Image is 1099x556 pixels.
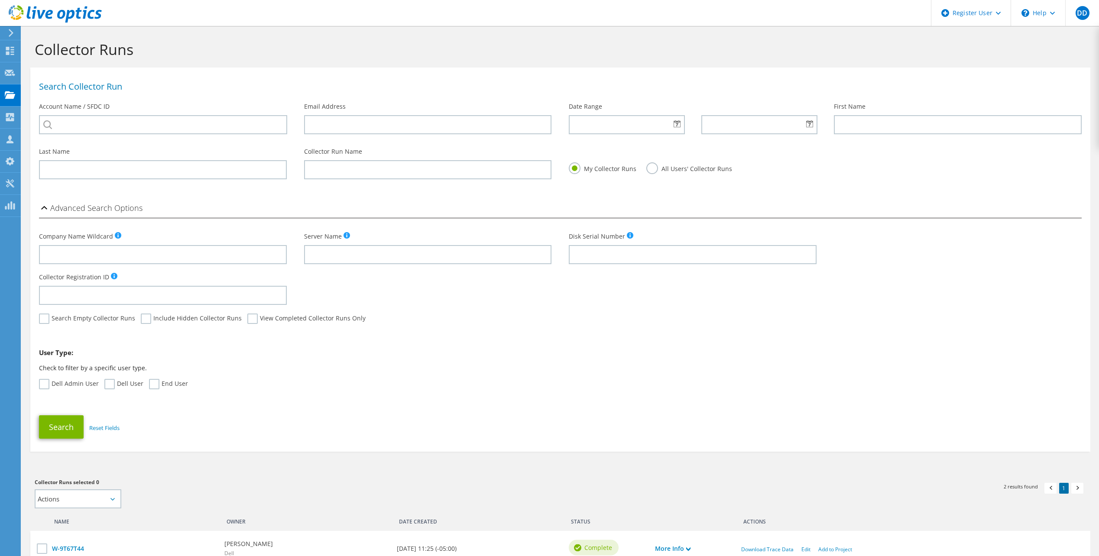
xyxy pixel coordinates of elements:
label: End User [149,379,188,389]
span: 2 results found [1004,483,1038,490]
label: Dell User [104,379,143,389]
span: DD [1076,6,1089,20]
div: Name [48,513,220,527]
label: View Completed Collector Runs Only [247,314,366,324]
label: Include Hidden Collector Runs [141,314,242,324]
label: Last Name [39,147,70,156]
label: Dell Admin User [39,379,99,389]
div: Status [564,513,651,527]
label: Search Empty Collector Runs [39,314,135,324]
div: Actions [737,513,1082,527]
label: First Name [834,102,866,111]
a: Add to Project [818,546,852,553]
button: Search [39,415,84,439]
div: Owner [220,513,392,527]
label: Collector Registration ID [39,273,109,281]
a: Reset Fields [89,424,120,432]
label: Collector Run Name [304,147,362,156]
label: All Users' Collector Runs [646,162,732,173]
h3: Collector Runs selected 0 [35,478,551,487]
h2: Advanced Search Options [39,199,143,217]
svg: \n [1021,9,1029,17]
a: 1 [1059,483,1069,494]
label: Server Name [304,232,342,241]
label: My Collector Runs [569,162,636,173]
h1: Search Collector Run [39,82,1077,91]
p: Check to filter by a specific user type. [39,363,1082,373]
div: Date Created [392,513,565,527]
a: Download Trace Data [741,546,794,553]
span: Complete [584,543,612,553]
label: Disk Serial Number [569,232,625,241]
b: [DATE] 11:25 (-05:00) [397,544,457,553]
label: Account Name / SFDC ID [39,102,110,111]
label: Email Address [304,102,346,111]
a: W-9T67T44 [52,544,216,553]
b: [PERSON_NAME] [224,539,273,549]
a: Edit [801,546,810,553]
label: Date Range [569,102,602,111]
h3: User Type: [39,348,1082,357]
label: Company Name Wildcard [39,232,113,241]
a: More Info [655,544,691,553]
h1: Collector Runs [35,40,1082,58]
